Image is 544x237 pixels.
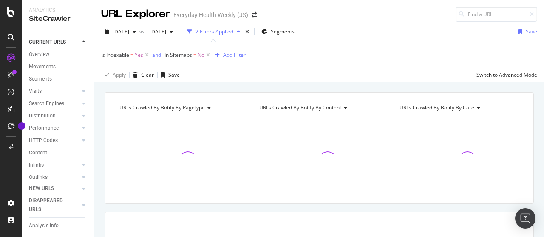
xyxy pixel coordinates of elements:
[258,25,298,39] button: Segments
[193,51,196,59] span: =
[101,25,139,39] button: [DATE]
[456,7,537,22] input: Find a URL
[198,49,204,61] span: No
[113,28,129,35] span: 2025 Sep. 7th
[130,51,133,59] span: =
[195,28,233,35] div: 2 Filters Applied
[29,75,88,84] a: Segments
[101,7,170,21] div: URL Explorer
[476,71,537,78] div: Switch to Advanced Mode
[29,196,79,214] a: DISAPPEARED URLS
[146,28,166,35] span: 2025 Aug. 24th
[271,28,295,35] span: Segments
[29,124,79,133] a: Performance
[152,51,161,59] button: and
[29,124,59,133] div: Performance
[29,99,79,108] a: Search Engines
[29,161,79,170] a: Inlinks
[164,51,192,59] span: In Sitemaps
[29,184,79,193] a: NEW URLS
[29,62,88,71] a: Movements
[29,173,79,182] a: Outlinks
[259,104,341,111] span: URLs Crawled By Botify By content
[29,161,44,170] div: Inlinks
[29,148,47,157] div: Content
[130,68,154,82] button: Clear
[515,25,537,39] button: Save
[29,14,87,24] div: SiteCrawler
[18,122,25,130] div: Tooltip anchor
[29,7,87,14] div: Analytics
[29,38,66,47] div: CURRENT URLS
[141,71,154,78] div: Clear
[29,221,88,230] a: Analysis Info
[29,50,49,59] div: Overview
[526,28,537,35] div: Save
[29,173,48,182] div: Outlinks
[398,101,519,114] h4: URLs Crawled By Botify By care
[29,87,42,96] div: Visits
[168,71,180,78] div: Save
[29,184,54,193] div: NEW URLS
[29,196,72,214] div: DISAPPEARED URLS
[101,51,129,59] span: Is Indexable
[244,28,251,36] div: times
[101,68,126,82] button: Apply
[29,62,56,71] div: Movements
[29,112,79,120] a: Distribution
[135,49,143,61] span: Yes
[29,99,64,108] div: Search Engines
[473,68,537,82] button: Switch to Advanced Mode
[118,101,239,114] h4: URLs Crawled By Botify By pagetype
[29,87,79,96] a: Visits
[29,50,88,59] a: Overview
[29,148,88,157] a: Content
[29,136,79,145] a: HTTP Codes
[113,71,126,78] div: Apply
[119,104,205,111] span: URLs Crawled By Botify By pagetype
[173,11,248,19] div: Everyday Health Weekly (JS)
[29,38,79,47] a: CURRENT URLS
[258,101,379,114] h4: URLs Crawled By Botify By content
[29,75,52,84] div: Segments
[29,136,58,145] div: HTTP Codes
[29,112,56,120] div: Distribution
[515,208,535,229] div: Open Intercom Messenger
[29,221,59,230] div: Analysis Info
[212,50,246,60] button: Add Filter
[146,25,176,39] button: [DATE]
[184,25,244,39] button: 2 Filters Applied
[223,51,246,59] div: Add Filter
[399,104,474,111] span: URLs Crawled By Botify By care
[158,68,180,82] button: Save
[252,12,257,18] div: arrow-right-arrow-left
[139,28,146,35] span: vs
